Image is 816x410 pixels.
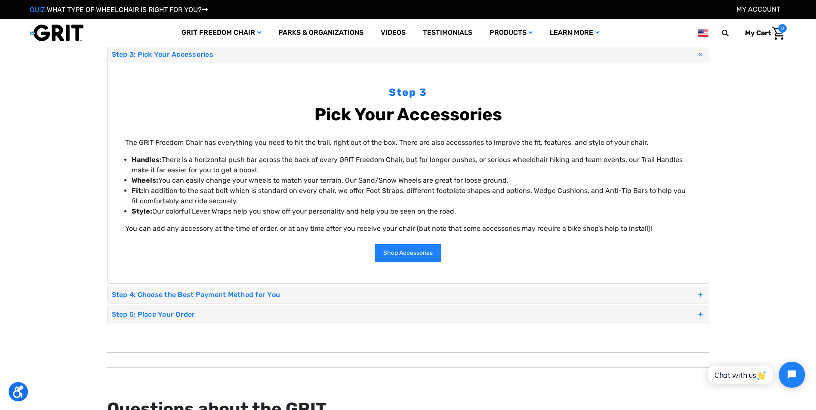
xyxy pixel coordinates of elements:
strong: Fit: [132,187,143,195]
input: Search [726,24,739,42]
a: QUIZ:WHAT TYPE OF WHEELCHAIR IS RIGHT FOR YOU? [30,6,208,14]
a: Videos [372,19,414,47]
b: Pick Your Accessories [314,104,502,125]
strong: Handles: [132,156,162,164]
a: Shop Accessories [375,244,441,262]
a: Testimonials [414,19,481,47]
a: Cart with 0 items [739,24,787,42]
span: My Cart [745,29,771,37]
a: Products [481,19,541,47]
div: Step 3 [125,85,690,100]
a: GRIT Freedom Chair [173,19,270,47]
iframe: Tidio Chat [699,355,812,395]
strong: Style: [132,207,152,215]
img: GRIT All-Terrain Wheelchair and Mobility Equipment [30,24,83,42]
strong: Wheels: [132,176,158,184]
a: Learn More [541,19,608,47]
img: us.png [698,28,708,38]
span: QUIZ: [30,6,47,14]
a: Account [736,5,780,13]
p: There is a horizontal push bar across the back of every GRIT Freedom Chair, but for longer pushes... [132,155,690,175]
p: Our colorful Lever Wraps help you show off your personality and help you be seen on the road. [132,206,690,217]
h4: Step 3: Pick Your Accessories [112,50,696,58]
p: The GRIT Freedom Chair has everything you need to hit the trail, right out of the box. There are ... [125,138,690,148]
h4: Step 5: Place Your Order [112,310,696,318]
p: In addition to the seat belt which is standard on every chair, we offer Foot Straps, different fo... [132,186,690,206]
a: Parks & Organizations [270,19,372,47]
h4: Step 4: Choose the Best Payment Method for You [112,291,696,299]
span: Phone Number [136,35,182,43]
p: You can easily change your wheels to match your terrain. Our Sand/Snow Wheels are great for loose... [132,175,690,186]
p: You can add any accessory at the time of order, or at any time after you receive your chair (but ... [125,223,690,234]
span: 0 [778,24,787,33]
img: Cart [772,27,785,40]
